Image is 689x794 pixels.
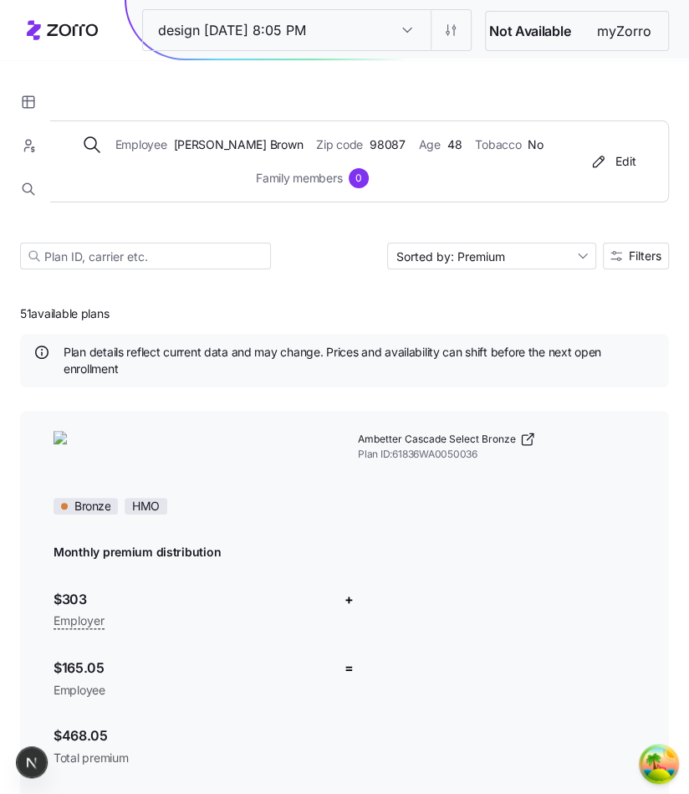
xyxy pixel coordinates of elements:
div: Edit [589,153,636,170]
span: [PERSON_NAME] Brown [173,136,303,154]
span: $165.05 [54,658,331,679]
span: $303 [54,589,331,610]
span: Age [419,136,441,154]
span: Filters [629,250,661,262]
span: Not Available [489,21,570,42]
span: 48 [447,136,462,154]
span: $468.05 [54,725,331,746]
img: Ambetter [54,431,331,471]
span: Zip code [316,136,363,154]
div: + [344,589,354,610]
span: 51 available plans [20,305,109,322]
span: Monthly premium distribution [54,544,221,561]
div: = [344,658,354,679]
span: Tobacco [475,136,521,154]
button: Filters [603,243,669,269]
span: HMO [132,499,160,514]
button: Settings [431,10,471,50]
a: Ambetter Cascade Select Bronze [358,431,635,448]
span: Plan ID: 61836WA0050036 [358,448,635,462]
span: myZorro [584,21,665,42]
button: Edit [584,148,641,175]
span: No [528,136,543,154]
span: 98087 [370,136,406,154]
span: Plan details reflect current data and may change. Prices and availability can shift before the ne... [64,344,656,378]
span: Employee [115,136,167,154]
span: Total premium [54,750,331,766]
span: Family members [256,169,342,187]
span: Employer [54,611,105,631]
input: Plan ID, carrier etc. [20,243,271,269]
input: Sort by [387,243,596,269]
button: Open Tanstack query devtools [642,747,676,781]
span: Ambetter Cascade Select Bronze [358,433,516,447]
div: 0 [349,168,369,188]
span: Employee [54,682,331,699]
span: Bronze [74,499,110,514]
